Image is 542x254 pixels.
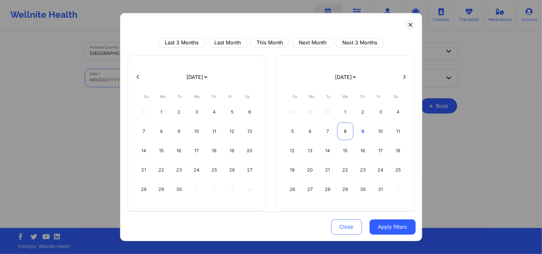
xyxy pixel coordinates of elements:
abbr: Tuesday [326,94,331,99]
div: Thu Oct 16 2025 [355,141,371,159]
div: Mon Sep 15 2025 [153,141,170,159]
div: Fri Sep 26 2025 [224,161,240,179]
div: Wed Oct 22 2025 [337,161,353,179]
div: Thu Oct 23 2025 [355,161,371,179]
div: Wed Oct 08 2025 [337,122,353,140]
div: Tue Oct 21 2025 [320,161,336,179]
div: Thu Sep 25 2025 [206,161,223,179]
div: Tue Sep 23 2025 [171,161,187,179]
button: Next Month [292,38,333,47]
div: Thu Sep 18 2025 [206,141,223,159]
abbr: Tuesday [178,94,182,99]
button: Last 3 Months [158,38,205,47]
div: Sun Sep 21 2025 [136,161,152,179]
abbr: Saturday [393,94,398,99]
div: Tue Oct 28 2025 [320,180,336,198]
div: Fri Oct 24 2025 [372,161,389,179]
div: Wed Sep 10 2025 [189,122,205,140]
abbr: Monday [309,94,315,99]
div: Mon Sep 01 2025 [153,103,170,120]
div: Thu Sep 04 2025 [206,103,223,120]
div: Sat Oct 25 2025 [390,161,406,179]
div: Fri Sep 19 2025 [224,141,240,159]
div: Wed Sep 24 2025 [189,161,205,179]
div: Thu Sep 11 2025 [206,122,223,140]
div: Mon Oct 27 2025 [302,180,318,198]
div: Fri Oct 31 2025 [372,180,389,198]
div: Wed Sep 03 2025 [189,103,205,120]
div: Sat Sep 20 2025 [242,141,258,159]
div: Sat Sep 13 2025 [242,122,258,140]
button: Next 3 Months [336,38,384,47]
abbr: Sunday [144,94,149,99]
abbr: Wednesday [194,94,200,99]
div: Mon Oct 20 2025 [302,161,318,179]
abbr: Wednesday [343,94,348,99]
div: Fri Sep 05 2025 [224,103,240,120]
div: Sun Oct 12 2025 [284,141,301,159]
div: Tue Oct 07 2025 [320,122,336,140]
abbr: Saturday [245,94,250,99]
div: Wed Oct 01 2025 [337,103,353,120]
div: Tue Oct 14 2025 [320,141,336,159]
div: Mon Sep 08 2025 [153,122,170,140]
abbr: Thursday [211,94,216,99]
div: Sat Oct 04 2025 [390,103,406,120]
div: Fri Oct 03 2025 [372,103,389,120]
abbr: Sunday [292,94,297,99]
button: Close [331,219,362,235]
div: Sun Sep 07 2025 [136,122,152,140]
abbr: Friday [377,94,381,99]
div: Sat Oct 11 2025 [390,122,406,140]
div: Wed Sep 17 2025 [189,141,205,159]
div: Thu Oct 30 2025 [355,180,371,198]
abbr: Thursday [360,94,365,99]
div: Tue Sep 02 2025 [171,103,187,120]
button: Last Month [208,38,247,47]
div: Tue Sep 09 2025 [171,122,187,140]
div: Mon Oct 13 2025 [302,141,318,159]
div: Mon Sep 29 2025 [153,180,170,198]
div: Fri Sep 12 2025 [224,122,240,140]
div: Sat Oct 18 2025 [390,141,406,159]
button: This Month [250,38,290,47]
button: Apply filters [370,219,416,235]
div: Sun Sep 14 2025 [136,141,152,159]
div: Fri Oct 10 2025 [372,122,389,140]
div: Wed Oct 29 2025 [337,180,353,198]
div: Tue Sep 16 2025 [171,141,187,159]
div: Thu Oct 09 2025 [355,122,371,140]
abbr: Friday [229,94,232,99]
div: Sat Sep 27 2025 [242,161,258,179]
div: Sun Sep 28 2025 [136,180,152,198]
div: Sun Oct 05 2025 [284,122,301,140]
div: Mon Oct 06 2025 [302,122,318,140]
div: Fri Oct 17 2025 [372,141,389,159]
div: Tue Sep 30 2025 [171,180,187,198]
div: Sun Oct 26 2025 [284,180,301,198]
div: Wed Oct 15 2025 [337,141,353,159]
div: Thu Oct 02 2025 [355,103,371,120]
div: Mon Sep 22 2025 [153,161,170,179]
div: Sun Oct 19 2025 [284,161,301,179]
abbr: Monday [160,94,166,99]
div: Sat Sep 06 2025 [242,103,258,120]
